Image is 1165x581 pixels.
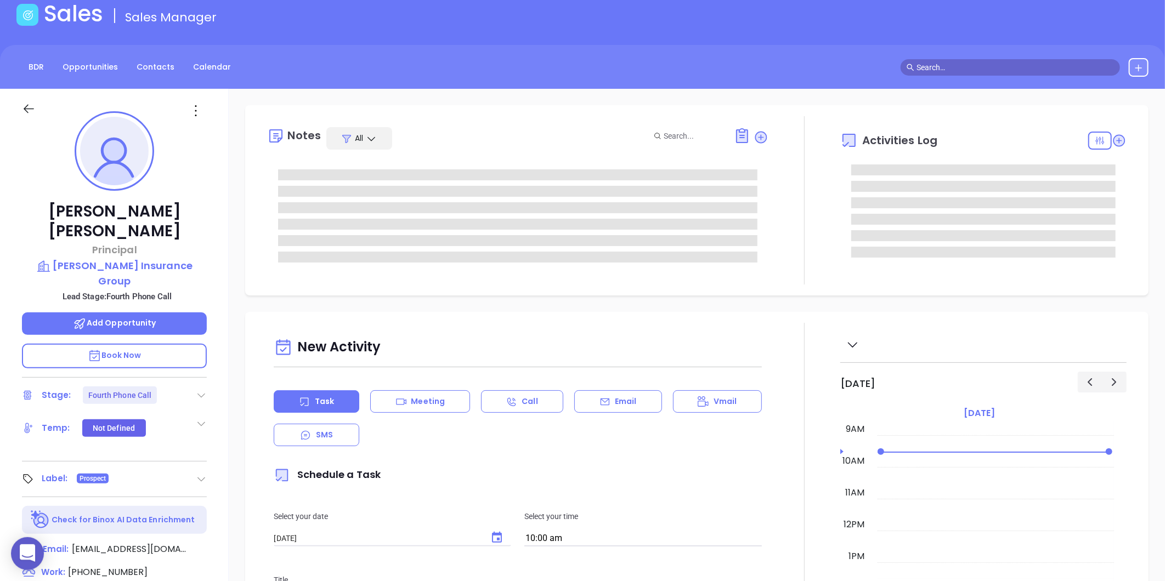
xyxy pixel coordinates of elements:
[44,1,103,27] h1: Sales
[917,61,1114,73] input: Search…
[287,130,321,141] div: Notes
[42,420,70,436] div: Temp:
[41,566,65,578] span: Work:
[844,423,867,436] div: 9am
[840,378,875,390] h2: [DATE]
[22,58,50,76] a: BDR
[411,396,445,407] p: Meeting
[274,334,762,362] div: New Activity
[52,514,195,526] p: Check for Binox AI Data Enrichment
[22,242,207,257] p: Principal
[186,58,237,76] a: Calendar
[274,534,479,543] input: MM/DD/YYYY
[846,550,867,563] div: 1pm
[42,470,68,487] div: Label:
[907,64,914,71] span: search
[22,202,207,241] p: [PERSON_NAME] [PERSON_NAME]
[73,317,156,328] span: Add Opportunity
[22,258,207,288] a: [PERSON_NAME] Insurance Group
[93,419,135,437] div: Not Defined
[664,130,722,142] input: Search...
[130,58,181,76] a: Contacts
[88,350,142,361] span: Book Now
[315,396,334,407] p: Task
[841,518,867,531] div: 12pm
[274,468,381,481] span: Schedule a Task
[31,510,50,529] img: Ai-Enrich-DaqCidB-.svg
[1078,372,1102,392] button: Previous day
[68,566,148,578] span: [PHONE_NUMBER]
[72,543,187,556] span: [EMAIL_ADDRESS][DOMAIN_NAME]
[1102,372,1127,392] button: Next day
[316,429,333,441] p: SMS
[88,386,152,404] div: Fourth Phone Call
[355,133,363,144] span: All
[56,58,125,76] a: Opportunities
[42,387,71,403] div: Stage:
[840,454,867,468] div: 10am
[524,510,762,522] p: Select your time
[27,289,207,304] p: Lead Stage: Fourth Phone Call
[43,543,69,557] span: Email:
[843,486,867,499] div: 11am
[615,396,637,407] p: Email
[484,525,510,551] button: Choose date, selected date is Aug 13, 2025
[962,406,997,421] a: [DATE]
[522,396,538,407] p: Call
[714,396,737,407] p: Vmail
[274,510,511,522] p: Select your date
[862,135,937,146] span: Activities Log
[80,472,106,485] span: Prospect
[125,9,217,26] span: Sales Manager
[80,117,149,185] img: profile-user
